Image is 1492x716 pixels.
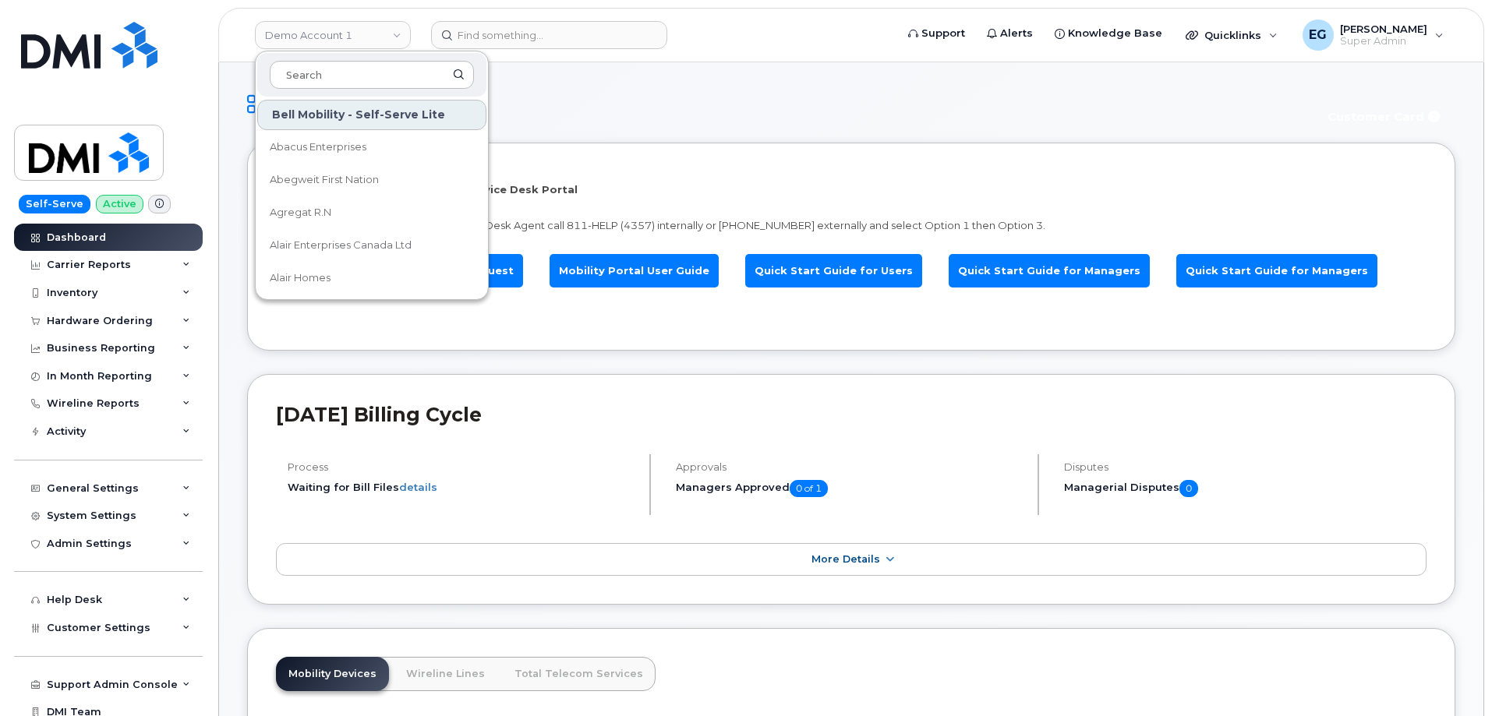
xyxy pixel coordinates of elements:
[1064,461,1427,473] h4: Disputes
[257,132,486,163] a: Abacus Enterprises
[257,263,486,294] a: Alair Homes
[270,205,331,220] span: Agregat R.N
[270,172,379,188] span: Abegweit First Nation
[257,197,486,228] a: Agregat R.N
[276,657,389,691] a: Mobility Devices
[288,218,1415,233] p: To speak with a Mobile Device Service Desk Agent call 811-HELP (4357) internally or [PHONE_NUMBER...
[811,553,880,565] span: More Details
[257,230,486,261] a: Alair Enterprises Canada Ltd
[270,238,412,253] span: Alair Enterprises Canada Ltd
[394,657,497,691] a: Wireline Lines
[949,254,1150,287] a: Quick Start Guide for Managers
[288,182,1415,197] p: Welcome to the Mobile Device Service Desk Portal
[1064,480,1427,497] h5: Managerial Disputes
[790,480,828,497] span: 0 of 1
[502,657,656,691] a: Total Telecom Services
[276,403,1427,426] h2: [DATE] Billing Cycle
[745,254,922,287] a: Quick Start Guide for Users
[247,90,1307,118] h1: Dashboard
[399,481,437,493] a: details
[1315,103,1455,130] button: Customer Card
[288,461,636,473] h4: Process
[270,139,366,155] span: Abacus Enterprises
[288,480,636,495] li: Waiting for Bill Files
[1176,254,1377,287] a: Quick Start Guide for Managers
[270,270,331,286] span: Alair Homes
[550,254,719,287] a: Mobility Portal User Guide
[1179,480,1198,497] span: 0
[257,100,486,130] div: Bell Mobility - Self-Serve Lite
[257,164,486,196] a: Abegweit First Nation
[270,61,474,89] input: Search
[676,480,1024,497] h5: Managers Approved
[676,461,1024,473] h4: Approvals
